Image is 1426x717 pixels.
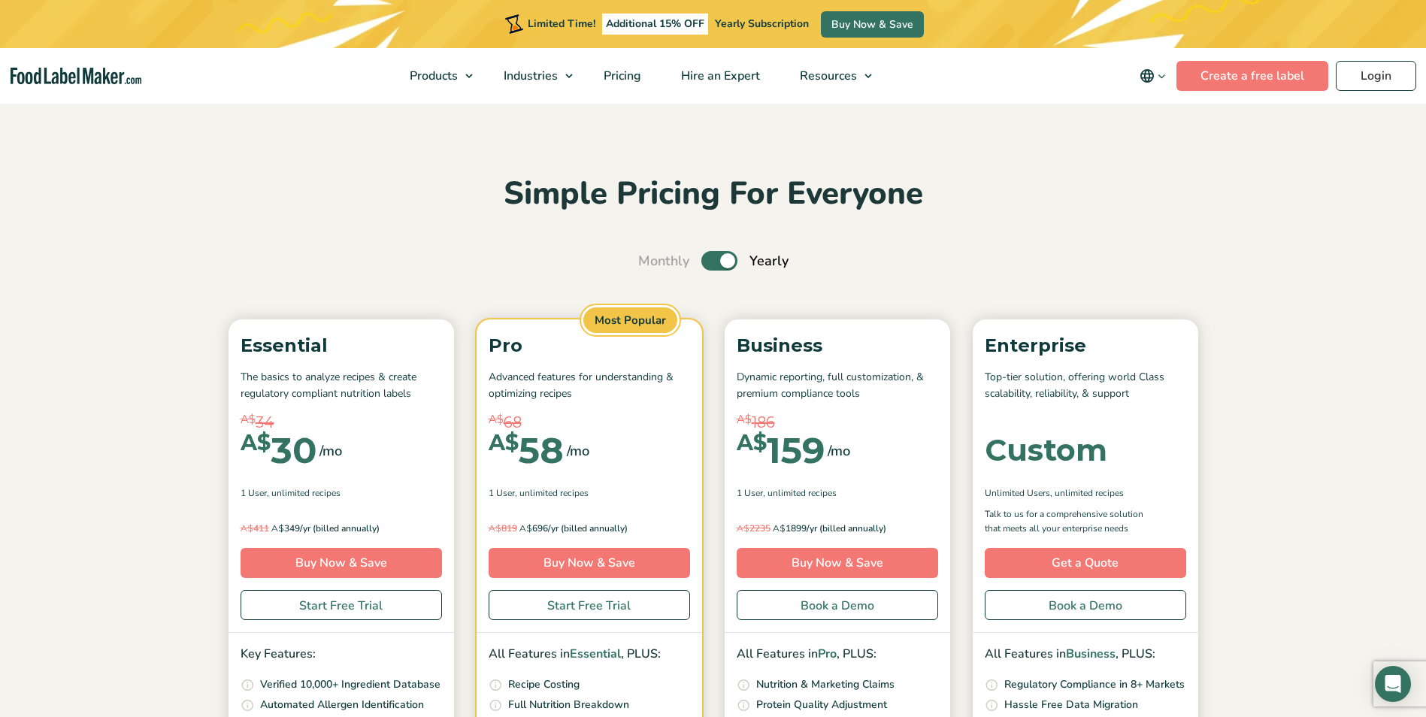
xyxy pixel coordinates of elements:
span: A$ [489,522,501,534]
span: Pricing [599,68,643,84]
span: , Unlimited Recipes [515,486,589,500]
span: A$ [241,411,256,428]
p: Key Features: [241,645,442,664]
span: A$ [773,522,786,534]
a: Login [1336,61,1416,91]
a: Get a Quote [985,548,1186,578]
span: /mo [319,440,342,461]
div: 159 [737,432,825,468]
span: A$ [737,522,749,534]
div: Open Intercom Messenger [1375,666,1411,702]
p: Protein Quality Adjustment [756,697,887,713]
span: Yearly [749,251,789,271]
span: , Unlimited Recipes [267,486,341,500]
a: Start Free Trial [489,590,690,620]
a: Pricing [584,48,658,104]
p: All Features in , PLUS: [737,645,938,664]
span: A$ [241,432,271,454]
p: Business [737,331,938,360]
span: Yearly Subscription [715,17,809,31]
span: A$ [737,432,767,454]
span: 1 User [241,486,267,500]
a: Industries [484,48,580,104]
p: Pro [489,331,690,360]
a: Resources [780,48,880,104]
span: A$ [519,522,532,534]
span: , Unlimited Recipes [1050,486,1124,500]
span: Resources [795,68,858,84]
p: 1899/yr (billed annually) [737,521,938,536]
span: A$ [737,411,752,428]
a: Buy Now & Save [241,548,442,578]
del: 2235 [737,522,771,534]
span: Limited Time! [528,17,595,31]
p: Enterprise [985,331,1186,360]
p: 349/yr (billed annually) [241,521,442,536]
a: Start Free Trial [241,590,442,620]
span: A$ [489,411,504,428]
span: 186 [752,411,775,434]
span: Monthly [638,251,689,271]
span: , Unlimited Recipes [763,486,837,500]
a: Products [390,48,480,104]
span: Unlimited Users [985,486,1050,500]
p: Top-tier solution, offering world Class scalability, reliability, & support [985,369,1186,403]
a: Buy Now & Save [489,548,690,578]
span: /mo [828,440,850,461]
p: Verified 10,000+ Ingredient Database [260,676,441,693]
span: Pro [818,646,837,662]
p: Advanced features for understanding & optimizing recipes [489,369,690,403]
h2: Simple Pricing For Everyone [221,174,1206,215]
span: Industries [499,68,559,84]
p: Automated Allergen Identification [260,697,424,713]
span: 1 User [489,486,515,500]
div: 58 [489,432,564,468]
p: Nutrition & Marketing Claims [756,676,895,693]
span: 1 User [737,486,763,500]
p: The basics to analyze recipes & create regulatory compliant nutrition labels [241,369,442,403]
a: Book a Demo [737,590,938,620]
p: Full Nutrition Breakdown [508,697,629,713]
label: Toggle [701,251,737,271]
span: Hire an Expert [677,68,761,84]
span: A$ [241,522,253,534]
p: Recipe Costing [508,676,580,693]
a: Book a Demo [985,590,1186,620]
a: Hire an Expert [662,48,777,104]
p: Regulatory Compliance in 8+ Markets [1004,676,1185,693]
p: All Features in , PLUS: [985,645,1186,664]
a: Buy Now & Save [737,548,938,578]
span: Additional 15% OFF [602,14,708,35]
a: Buy Now & Save [821,11,924,38]
span: A$ [489,432,519,454]
p: 696/yr (billed annually) [489,521,690,536]
del: 411 [241,522,269,534]
span: 68 [504,411,522,434]
p: All Features in , PLUS: [489,645,690,664]
span: Essential [570,646,621,662]
del: 819 [489,522,517,534]
span: Business [1066,646,1116,662]
span: /mo [567,440,589,461]
p: Hassle Free Data Migration [1004,697,1138,713]
span: 34 [256,411,274,434]
span: A$ [271,522,284,534]
p: Essential [241,331,442,360]
div: 30 [241,432,316,468]
a: Create a free label [1176,61,1328,91]
div: Custom [985,435,1107,465]
p: Talk to us for a comprehensive solution that meets all your enterprise needs [985,507,1158,536]
span: Most Popular [581,305,680,336]
span: Products [405,68,459,84]
p: Dynamic reporting, full customization, & premium compliance tools [737,369,938,403]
